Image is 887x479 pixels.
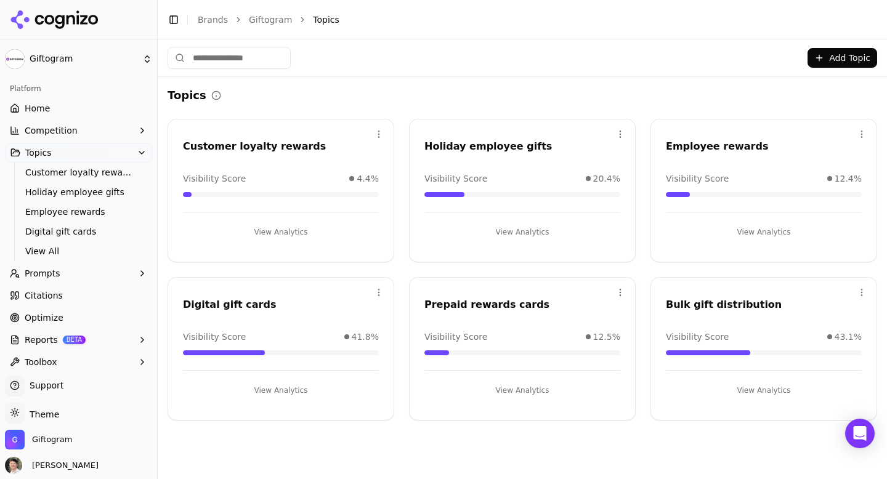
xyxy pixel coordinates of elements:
a: Digital gift cards [20,223,137,240]
button: Open organization switcher [5,430,72,449]
span: [PERSON_NAME] [27,460,99,471]
span: Support [25,379,63,392]
button: ReportsBETA [5,330,152,350]
span: Digital gift cards [25,225,132,238]
a: Holiday employee gifts [20,183,137,201]
span: Topics [313,14,339,26]
div: Employee rewards [666,139,862,154]
div: Platform [5,79,152,99]
div: Bulk gift distribution [666,297,862,312]
button: Toolbox [5,352,152,372]
span: Holiday employee gifts [25,186,132,198]
span: Theme [25,409,59,419]
span: Home [25,102,50,115]
span: Optimize [25,312,63,324]
img: Giftogram [5,430,25,449]
a: Optimize [5,308,152,328]
div: Customer loyalty rewards [183,139,379,154]
span: 12.5% [593,331,620,343]
span: 43.1% [835,331,862,343]
span: Prompts [25,267,60,280]
img: Giftogram [5,49,25,69]
span: Visibility Score [183,172,246,185]
span: Giftogram [32,434,72,445]
a: Brands [198,15,228,25]
span: Reports [25,334,58,346]
a: View All [20,243,137,260]
span: Competition [25,124,78,137]
button: Prompts [5,264,152,283]
span: BETA [63,336,86,344]
span: Topics [25,147,52,159]
span: Giftogram [30,54,137,65]
a: Citations [5,286,152,305]
nav: breadcrumb [198,14,853,26]
span: 41.8% [352,331,379,343]
button: View Analytics [183,380,379,400]
span: 12.4% [835,172,862,185]
span: Toolbox [25,356,57,368]
span: 20.4% [593,172,620,185]
h2: Topics [168,87,206,104]
span: Citations [25,289,63,302]
button: Add Topic [808,48,877,68]
span: Visibility Score [666,172,729,185]
button: Topics [5,143,152,163]
div: Prepaid rewards cards [424,297,620,312]
span: 4.4% [357,172,379,185]
div: Digital gift cards [183,297,379,312]
span: Customer loyalty rewards [25,166,132,179]
span: Employee rewards [25,206,132,218]
button: View Analytics [666,222,862,242]
span: Visibility Score [666,331,729,343]
a: Employee rewards [20,203,137,220]
button: View Analytics [183,222,379,242]
a: Home [5,99,152,118]
button: Open user button [5,457,99,474]
img: Jeff Gray [5,457,22,474]
span: Visibility Score [424,172,487,185]
span: View All [25,245,132,257]
button: View Analytics [424,222,620,242]
button: View Analytics [666,380,862,400]
button: View Analytics [424,380,620,400]
button: Competition [5,121,152,140]
span: Visibility Score [424,331,487,343]
a: Customer loyalty rewards [20,164,137,181]
a: Giftogram [249,14,292,26]
div: Open Intercom Messenger [845,419,875,448]
span: Visibility Score [183,331,246,343]
div: Holiday employee gifts [424,139,620,154]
